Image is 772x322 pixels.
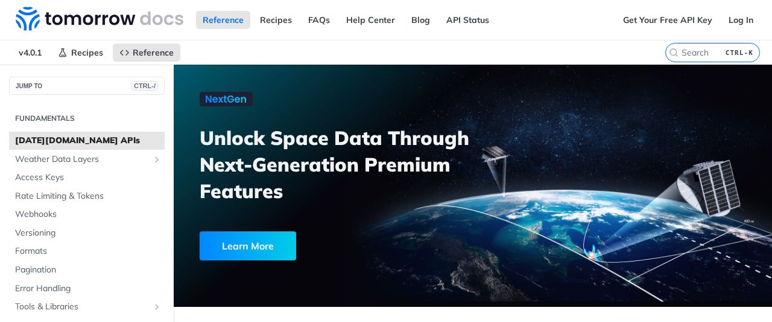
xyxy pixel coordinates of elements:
span: Webhooks [15,208,162,221]
a: Help Center [340,11,402,29]
a: Get Your Free API Key [616,11,719,29]
img: Tomorrow.io Weather API Docs [16,7,183,31]
a: Versioning [9,224,165,242]
a: Error Handling [9,280,165,298]
a: Blog [405,11,437,29]
a: Formats [9,242,165,260]
span: Weather Data Layers [15,153,149,166]
a: Access Keys [9,169,165,187]
h3: Unlock Space Data Through Next-Generation Premium Features [200,124,486,204]
span: Pagination [15,264,162,276]
svg: Search [669,48,679,57]
span: Versioning [15,227,162,239]
span: Recipes [71,47,103,58]
a: [DATE][DOMAIN_NAME] APIs [9,132,165,150]
span: Tools & Libraries [15,301,149,313]
span: Error Handling [15,283,162,295]
a: Reference [113,43,180,62]
a: Learn More [200,231,429,260]
a: Log In [722,11,760,29]
a: Tools & LibrariesShow subpages for Tools & Libraries [9,298,165,316]
span: Access Keys [15,172,162,184]
a: Recipes [253,11,299,29]
img: NextGen [200,92,253,106]
button: JUMP TOCTRL-/ [9,77,165,95]
div: Learn More [200,231,296,260]
a: FAQs [302,11,337,29]
a: Pagination [9,261,165,279]
span: [DATE][DOMAIN_NAME] APIs [15,135,162,147]
span: CTRL-/ [131,81,158,91]
a: Weather Data LayersShow subpages for Weather Data Layers [9,150,165,169]
span: Rate Limiting & Tokens [15,190,162,202]
a: Rate Limiting & Tokens [9,187,165,205]
a: Reference [196,11,250,29]
a: Recipes [51,43,110,62]
span: Formats [15,245,162,257]
a: API Status [440,11,496,29]
span: Reference [133,47,174,58]
h2: Fundamentals [9,113,165,124]
span: v4.0.1 [12,43,48,62]
button: Show subpages for Tools & Libraries [152,302,162,312]
a: Webhooks [9,205,165,224]
kbd: CTRL-K [723,47,756,59]
button: Show subpages for Weather Data Layers [152,155,162,164]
